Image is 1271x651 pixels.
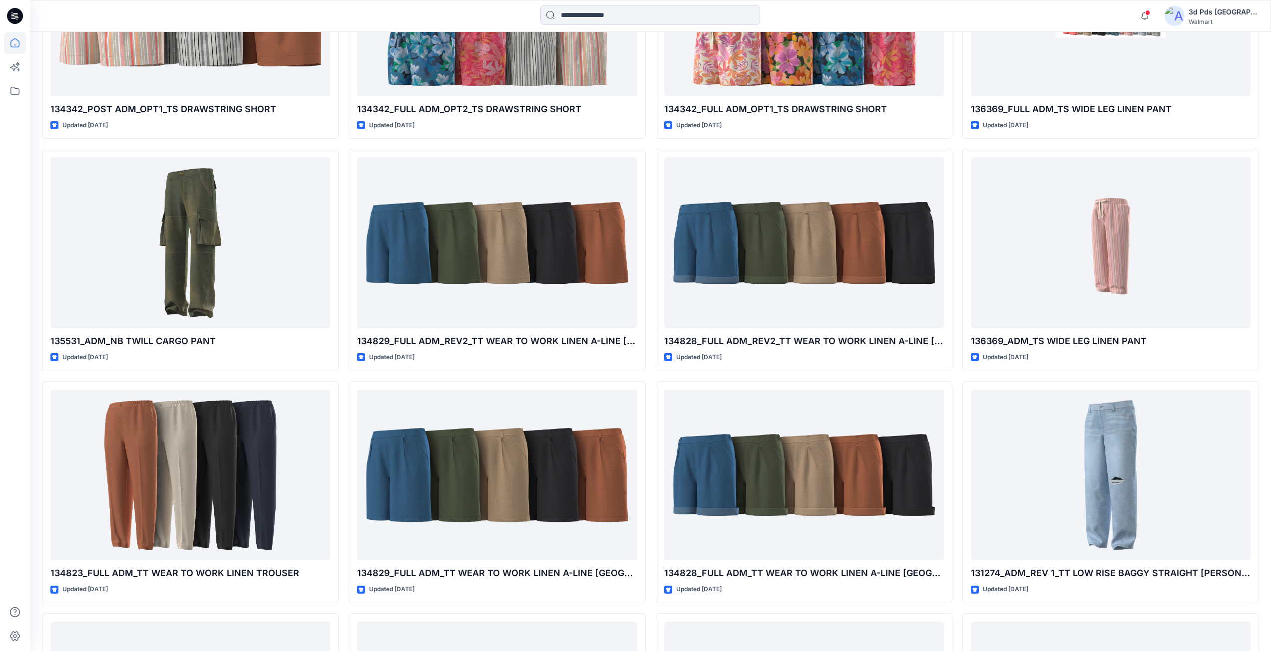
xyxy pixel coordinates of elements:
[971,390,1251,561] a: 131274_ADM_REV 1_TT LOW RISE BAGGY STRAIGHT JEAN
[369,584,415,595] p: Updated [DATE]
[676,584,722,595] p: Updated [DATE]
[664,334,944,348] p: 134828_FULL ADM_REV2_TT WEAR TO WORK LINEN A-LINE [GEOGRAPHIC_DATA]
[50,566,330,580] p: 134823_FULL ADM_TT WEAR TO WORK LINEN TROUSER
[369,120,415,131] p: Updated [DATE]
[357,390,637,561] a: 134829_FULL ADM_TT WEAR TO WORK LINEN A-LINE BERMUDA
[676,352,722,363] p: Updated [DATE]
[62,584,108,595] p: Updated [DATE]
[50,334,330,348] p: 135531_ADM_NB TWILL CARGO PANT
[983,584,1028,595] p: Updated [DATE]
[664,102,944,116] p: 134342_FULL ADM_OPT1_TS DRAWSTRING SHORT
[62,120,108,131] p: Updated [DATE]
[1165,6,1185,26] img: avatar
[357,157,637,328] a: 134829_FULL ADM_REV2_TT WEAR TO WORK LINEN A-LINE BERMUDA
[62,352,108,363] p: Updated [DATE]
[983,352,1028,363] p: Updated [DATE]
[1189,18,1259,25] div: Walmart
[664,566,944,580] p: 134828_FULL ADM_TT WEAR TO WORK LINEN A-LINE [GEOGRAPHIC_DATA]
[676,120,722,131] p: Updated [DATE]
[664,157,944,328] a: 134828_FULL ADM_REV2_TT WEAR TO WORK LINEN A-LINE BERMUDA
[50,102,330,116] p: 134342_POST ADM_OPT1_TS DRAWSTRING SHORT
[50,390,330,561] a: 134823_FULL ADM_TT WEAR TO WORK LINEN TROUSER
[971,157,1251,328] a: 136369_ADM_TS WIDE LEG LINEN PANT
[983,120,1028,131] p: Updated [DATE]
[357,566,637,580] p: 134829_FULL ADM_TT WEAR TO WORK LINEN A-LINE [GEOGRAPHIC_DATA]
[369,352,415,363] p: Updated [DATE]
[664,390,944,561] a: 134828_FULL ADM_TT WEAR TO WORK LINEN A-LINE BERMUDA
[971,334,1251,348] p: 136369_ADM_TS WIDE LEG LINEN PANT
[357,102,637,116] p: 134342_FULL ADM_OPT2_TS DRAWSTRING SHORT
[50,157,330,328] a: 135531_ADM_NB TWILL CARGO PANT
[971,566,1251,580] p: 131274_ADM_REV 1_TT LOW RISE BAGGY STRAIGHT [PERSON_NAME]
[971,102,1251,116] p: 136369_FULL ADM_TS WIDE LEG LINEN PANT
[357,334,637,348] p: 134829_FULL ADM_REV2_TT WEAR TO WORK LINEN A-LINE [GEOGRAPHIC_DATA]
[1189,6,1259,18] div: 3d Pds [GEOGRAPHIC_DATA]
